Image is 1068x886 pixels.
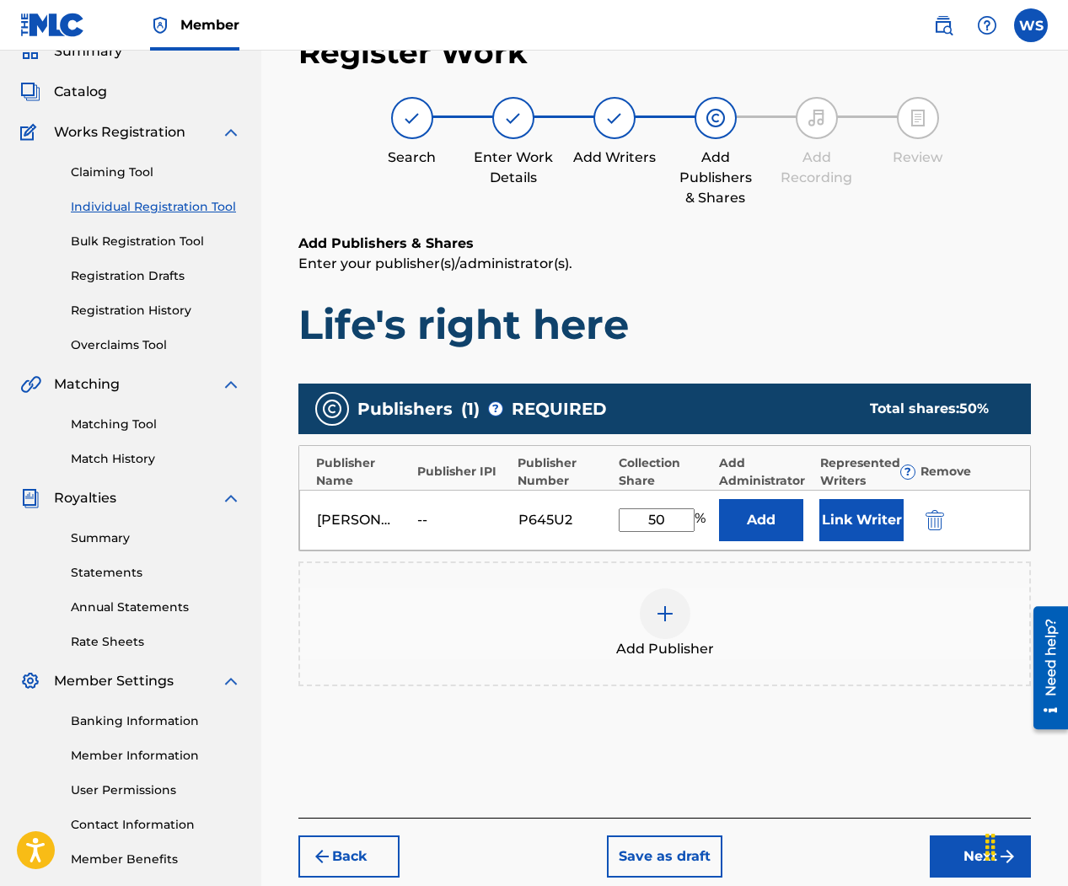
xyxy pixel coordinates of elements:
[312,846,332,867] img: 7ee5dd4eb1f8a8e3ef2f.svg
[221,122,241,142] img: expand
[71,450,241,468] a: Match History
[357,396,453,422] span: Publishers
[930,835,1031,878] button: Next
[221,671,241,691] img: expand
[71,529,241,547] a: Summary
[370,148,454,168] div: Search
[180,15,239,35] span: Member
[607,835,722,878] button: Save as draft
[461,396,480,422] span: ( 1 )
[71,233,241,250] a: Bulk Registration Tool
[20,41,40,62] img: Summary
[706,108,726,128] img: step indicator icon for Add Publishers & Shares
[20,374,41,395] img: Matching
[807,108,827,128] img: step indicator icon for Add Recording
[959,400,989,416] span: 50 %
[20,41,122,62] a: SummarySummary
[984,805,1068,886] iframe: Chat Widget
[926,8,960,42] a: Public Search
[655,604,675,624] img: add
[71,302,241,319] a: Registration History
[619,454,711,490] div: Collection Share
[71,599,241,616] a: Annual Statements
[54,374,120,395] span: Matching
[719,454,812,490] div: Add Administrator
[54,671,174,691] span: Member Settings
[54,122,185,142] span: Works Registration
[489,402,502,416] span: ?
[298,299,1031,350] h1: Life's right here
[572,148,657,168] div: Add Writers
[471,148,555,188] div: Enter Work Details
[20,488,40,508] img: Royalties
[20,122,42,142] img: Works Registration
[298,34,528,72] h2: Register Work
[71,564,241,582] a: Statements
[54,41,122,62] span: Summary
[54,488,116,508] span: Royalties
[876,148,960,168] div: Review
[71,816,241,834] a: Contact Information
[316,454,409,490] div: Publisher Name
[970,8,1004,42] div: Help
[503,108,523,128] img: step indicator icon for Enter Work Details
[71,336,241,354] a: Overclaims Tool
[54,82,107,102] span: Catalog
[221,488,241,508] img: expand
[20,13,85,37] img: MLC Logo
[1021,599,1068,735] iframe: Resource Center
[512,396,607,422] span: REQUIRED
[298,254,1031,274] p: Enter your publisher(s)/administrator(s).
[71,164,241,181] a: Claiming Tool
[417,463,510,481] div: Publisher IPI
[221,374,241,395] img: expand
[71,747,241,765] a: Member Information
[298,234,1031,254] h6: Add Publishers & Shares
[616,639,714,659] span: Add Publisher
[908,108,928,128] img: step indicator icon for Review
[71,198,241,216] a: Individual Registration Tool
[775,148,859,188] div: Add Recording
[298,835,400,878] button: Back
[402,108,422,128] img: step indicator icon for Search
[604,108,625,128] img: step indicator icon for Add Writers
[71,712,241,730] a: Banking Information
[901,465,915,479] span: ?
[719,499,803,541] button: Add
[977,15,997,35] img: help
[820,454,913,490] div: Represented Writers
[1014,8,1048,42] div: User Menu
[71,633,241,651] a: Rate Sheets
[819,499,904,541] button: Link Writer
[20,82,107,102] a: CatalogCatalog
[71,781,241,799] a: User Permissions
[674,148,758,208] div: Add Publishers & Shares
[71,416,241,433] a: Matching Tool
[150,15,170,35] img: Top Rightsholder
[71,851,241,868] a: Member Benefits
[920,463,1013,481] div: Remove
[977,822,1004,873] div: Drag
[518,454,610,490] div: Publisher Number
[71,267,241,285] a: Registration Drafts
[20,671,40,691] img: Member Settings
[933,15,953,35] img: search
[926,510,944,530] img: 12a2ab48e56ec057fbd8.svg
[870,399,997,419] div: Total shares:
[695,508,710,532] span: %
[322,399,342,419] img: publishers
[20,82,40,102] img: Catalog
